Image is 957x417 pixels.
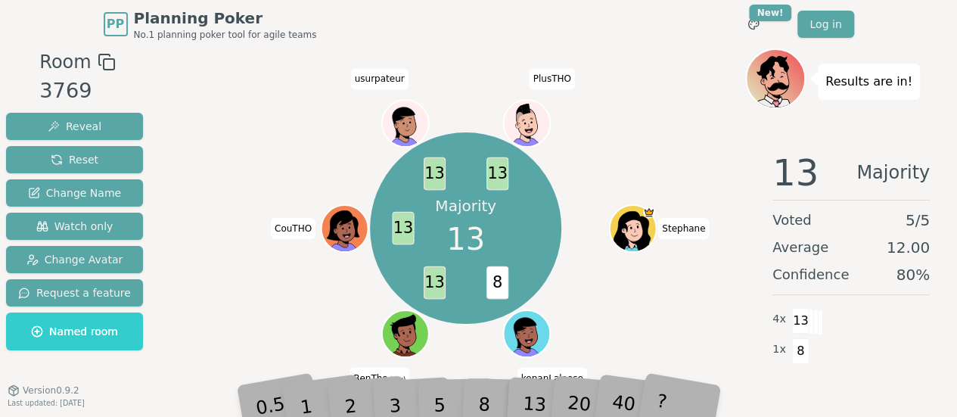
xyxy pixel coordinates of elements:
[435,195,496,216] p: Majority
[6,313,143,350] button: Named room
[6,179,143,207] button: Change Name
[6,246,143,273] button: Change Avatar
[271,218,315,239] span: Click to change your name
[6,113,143,140] button: Reveal
[772,210,812,231] span: Voted
[424,157,446,191] span: 13
[446,216,485,262] span: 13
[6,146,143,173] button: Reset
[28,185,121,201] span: Change Name
[792,338,809,364] span: 8
[772,341,786,358] span: 1 x
[772,311,786,328] span: 4 x
[856,154,930,191] span: Majority
[383,312,427,356] button: Click to change your avatar
[26,252,123,267] span: Change Avatar
[530,68,575,89] span: Click to change your name
[18,285,131,300] span: Request a feature
[424,266,446,300] span: 13
[107,15,124,33] span: PP
[8,399,85,407] span: Last updated: [DATE]
[896,264,930,285] span: 80 %
[486,157,508,191] span: 13
[36,219,113,234] span: Watch only
[486,266,508,300] span: 8
[48,119,101,134] span: Reveal
[23,384,79,397] span: Version 0.9.2
[134,8,317,29] span: Planning Poker
[825,71,912,92] p: Results are in!
[887,237,930,258] span: 12.00
[772,154,819,191] span: 13
[797,11,853,38] a: Log in
[792,308,809,334] span: 13
[906,210,930,231] span: 5 / 5
[31,324,118,339] span: Named room
[658,218,709,239] span: Click to change your name
[392,212,414,245] span: 13
[749,5,792,21] div: New!
[134,29,317,41] span: No.1 planning poker tool for agile teams
[740,11,767,38] button: New!
[772,237,828,258] span: Average
[6,279,143,307] button: Request a feature
[39,76,115,107] div: 3769
[772,264,849,285] span: Confidence
[6,213,143,240] button: Watch only
[104,8,317,41] a: PPPlanning PokerNo.1 planning poker tool for agile teams
[39,48,91,76] span: Room
[51,152,98,167] span: Reset
[8,384,79,397] button: Version0.9.2
[643,207,654,218] span: Stephane is the host
[351,68,409,89] span: Click to change your name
